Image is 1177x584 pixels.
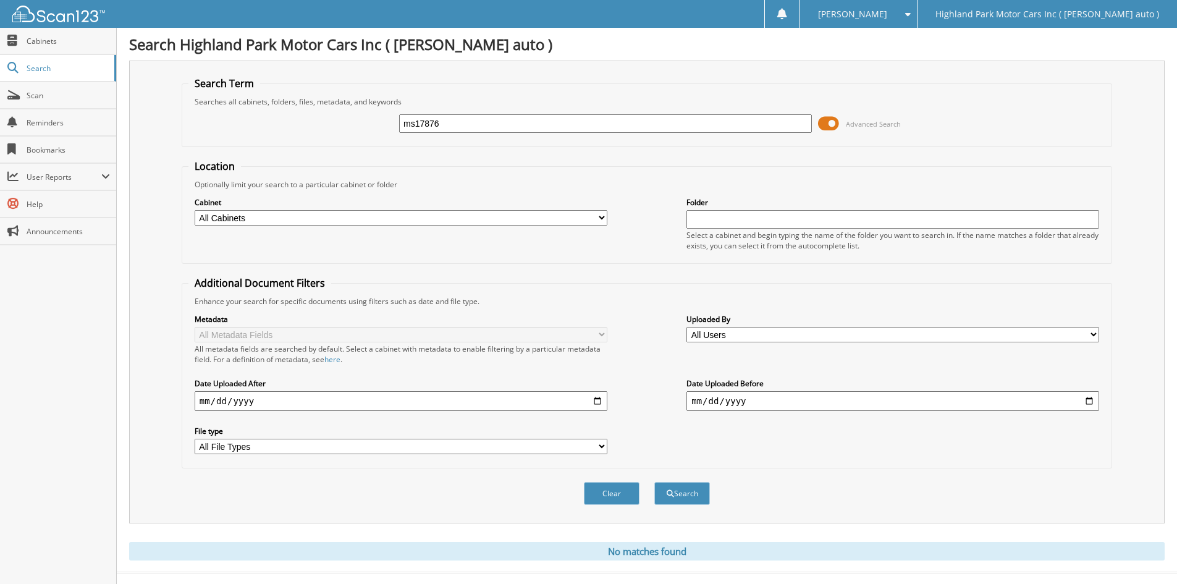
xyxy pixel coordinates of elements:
div: Searches all cabinets, folders, files, metadata, and keywords [188,96,1105,107]
div: Optionally limit your search to a particular cabinet or folder [188,179,1105,190]
span: Advanced Search [846,119,901,129]
legend: Location [188,159,241,173]
legend: Search Term [188,77,260,90]
span: Scan [27,90,110,101]
div: All metadata fields are searched by default. Select a cabinet with metadata to enable filtering b... [195,344,607,365]
div: Enhance your search for specific documents using filters such as date and file type. [188,296,1105,307]
input: end [686,391,1099,411]
span: Bookmarks [27,145,110,155]
span: Reminders [27,117,110,128]
span: User Reports [27,172,101,182]
label: Date Uploaded After [195,378,607,389]
span: Highland Park Motor Cars Inc ( [PERSON_NAME] auto ) [935,11,1159,18]
button: Clear [584,482,639,505]
span: Cabinets [27,36,110,46]
span: Help [27,199,110,209]
h1: Search Highland Park Motor Cars Inc ( [PERSON_NAME] auto ) [129,34,1165,54]
div: No matches found [129,542,1165,561]
label: Metadata [195,314,607,324]
button: Search [654,482,710,505]
span: Search [27,63,108,74]
label: File type [195,426,607,436]
span: [PERSON_NAME] [818,11,887,18]
img: scan123-logo-white.svg [12,6,105,22]
label: Uploaded By [686,314,1099,324]
label: Cabinet [195,197,607,208]
a: here [324,354,340,365]
input: start [195,391,607,411]
label: Date Uploaded Before [686,378,1099,389]
legend: Additional Document Filters [188,276,331,290]
label: Folder [686,197,1099,208]
div: Select a cabinet and begin typing the name of the folder you want to search in. If the name match... [686,230,1099,251]
span: Announcements [27,226,110,237]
